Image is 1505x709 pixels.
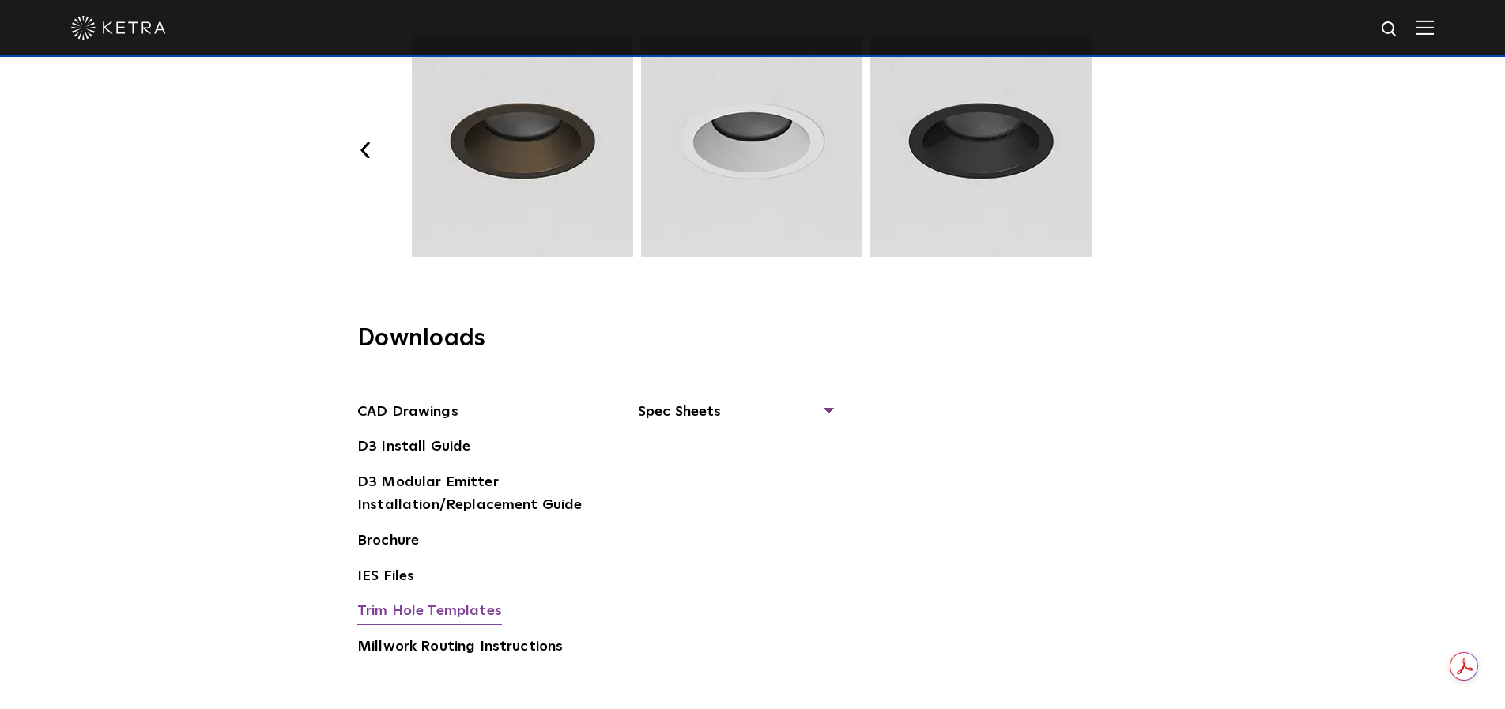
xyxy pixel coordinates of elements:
[71,16,166,40] img: ketra-logo-2019-white
[639,36,865,257] img: TRM010.webp
[1416,20,1434,35] img: Hamburger%20Nav.svg
[638,401,832,436] span: Spec Sheets
[357,401,458,426] a: CAD Drawings
[357,142,373,158] button: Previous
[357,436,470,461] a: D3 Install Guide
[868,36,1094,257] img: TRM012.webp
[1380,20,1400,40] img: search icon
[409,36,636,257] img: TRM009.webp
[357,530,419,555] a: Brochure
[357,600,502,625] a: Trim Hole Templates
[357,635,563,661] a: Millwork Routing Instructions
[357,471,594,519] a: D3 Modular Emitter Installation/Replacement Guide
[357,565,414,590] a: IES Files
[357,323,1148,364] h3: Downloads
